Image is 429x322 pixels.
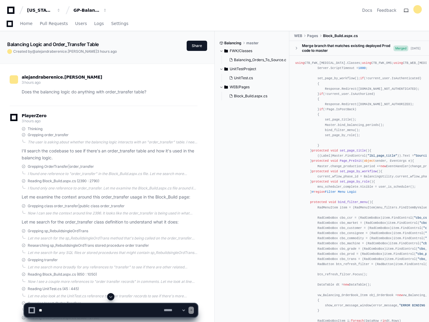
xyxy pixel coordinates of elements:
[22,194,197,201] p: Let me examine the context around this order_transfer usage in the Block_Build page:
[36,49,97,54] span: alejandraberenice.[PERSON_NAME]
[28,211,197,216] div: Now I can see the context around line 2396. It looks like the order_transfer is being used in wha...
[219,82,285,92] button: WEB/Pages
[331,170,338,173] span: void
[75,22,87,25] span: Users
[224,65,228,73] svg: Directory
[312,180,373,183] span: ()
[344,283,349,286] span: new
[331,149,338,152] span: void
[340,180,370,183] span: set_page_by_role
[28,236,197,241] div: Let me search for the sp_RebuildsingleOrdTrans method that's being called on the order_transfer o...
[312,149,328,152] span: protected
[331,159,338,163] span: void
[224,47,228,55] svg: Directory
[94,17,104,31] a: Logs
[364,159,410,163] span: sender, EventArgs e
[360,77,364,80] span: if
[7,41,99,47] app-text-character-animate: Balancing Logic and Order_Transfer Table
[40,22,68,25] span: Pull Requests
[377,7,396,13] button: Feedback
[312,159,412,163] span: ( )
[230,85,250,89] span: WEB/Pages
[13,49,117,54] span: Created by
[28,286,79,291] span: Reading UnitTest.cs (45 : 445)
[362,7,372,13] a: Docs
[364,159,375,163] span: object
[94,22,104,25] span: Logs
[319,92,323,96] span: if
[340,170,377,173] span: set_page_by_workflow
[28,272,97,277] span: Reading Block_Build.aspx.cs (650 : 1050)
[22,114,46,117] span: PlayerZero
[302,43,393,53] div: Merge branch that matches existing deployed Prod code to master
[312,180,328,183] span: protected
[227,74,281,82] button: UnitTest.cs
[295,61,305,65] span: using
[28,179,99,183] span: Reading Block_Build.aspx.cs (2390 : 2790)
[246,41,259,45] span: master
[338,200,368,204] span: bind_filter_menu
[219,64,285,74] button: UnitTestProject
[22,148,197,161] p: I'll search the codebase to see if there's an order_transfer table and how it's used in the balan...
[27,7,53,13] div: [US_STATE] Pacific
[234,76,253,80] span: UnitTest.cs
[28,171,197,176] div: I found one reference to "order_transfer" in the Block_Build.aspx.cs file. Let me search more bro...
[224,83,228,91] svg: Directory
[331,180,338,183] span: void
[340,149,366,152] span: set_page_title
[28,164,94,169] span: Grepping OrderTransfer|order_transfer
[227,56,286,64] button: Balancing_Orders_To_Source.cs
[28,133,69,137] span: Grepping order_transfer
[22,219,197,226] p: Let me search for the order_transfer class definition to understand what it does:
[312,190,356,194] span: # Filter Menu Logic
[319,108,323,111] span: if
[28,140,197,145] div: The user is asking about whether the balancing logic interacts with an "order_transfer" table. I ...
[230,67,256,71] span: UnitTestProject
[368,154,397,158] span: "lbl_page_title"
[75,17,87,31] a: Users
[25,5,63,16] button: [US_STATE] Pacific
[73,7,99,13] div: GP-Balancing
[312,170,328,173] span: protected
[307,33,318,38] span: Pages
[362,61,371,65] span: using
[312,170,381,173] span: ()
[28,279,197,284] div: Now I see a couple more references to "order transfer records" in comments. Let me look at line 6...
[71,5,110,16] button: GP-Balancing
[22,89,197,95] p: Does the balancing logic do anything with order_transfer table?
[411,46,421,51] div: [DATE]
[111,17,128,31] a: Settings
[28,127,42,131] span: Thinking
[219,46,285,56] button: FWK/Classes
[28,265,197,270] div: Let me search more broadly for any references to "transfer" to see if there are other related com...
[314,190,325,194] span: region
[358,66,366,70] span: 1000
[28,258,58,262] span: Grepping transfer
[22,75,102,80] span: alejandraberenice.[PERSON_NAME]
[20,17,33,31] a: Home
[20,22,33,25] span: Home
[28,186,197,191] div: I found only one reference to order_transfer. Let me examine the Block_Build.aspx.cs file around ...
[310,200,327,204] span: protected
[230,48,252,53] span: FWK/Classes
[28,229,88,233] span: Grepping sp_RebuildsingleOrdTrans
[312,149,369,152] span: ()
[22,80,41,85] span: 3 hours ago
[294,33,302,38] span: WEB
[97,49,117,54] span: 3 hours ago
[224,41,241,45] span: Balancing
[381,164,386,168] span: new
[28,243,149,248] span: Researching sp_RebuildsingleOrdTrans stored procedure order transfer
[111,22,128,25] span: Settings
[28,204,125,208] span: Grepping class order_transfer|public class order_transfer
[340,159,362,163] span: Page_PreInit
[28,250,197,255] div: Let me search for any SQL files or stored procedures that might contain sp_RebuildsingleOrdTrans ...
[323,33,358,38] span: Block_Build.aspx.cs
[187,41,207,51] button: Share
[234,94,267,98] span: Block_Build.aspx.cs
[393,45,408,51] span: Merged
[310,200,371,204] span: ()
[227,92,281,100] button: Block_Build.aspx.cs
[393,61,403,65] span: using
[234,58,288,62] span: Balancing_Orders_To_Source.cs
